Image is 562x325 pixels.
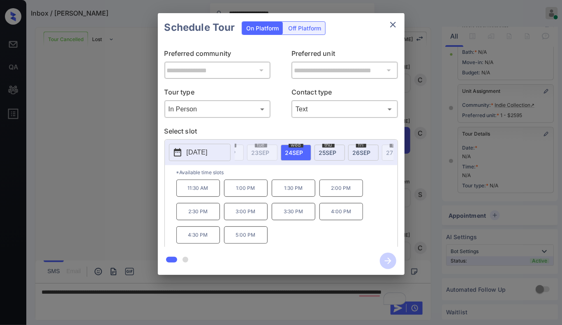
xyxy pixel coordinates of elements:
p: *Available time slots [176,165,398,180]
p: Contact type [291,87,398,100]
div: On Platform [242,22,283,35]
span: 26 SEP [353,149,371,156]
p: 1:30 PM [272,180,315,197]
p: 3:00 PM [224,203,268,220]
div: Off Platform [284,22,325,35]
p: 5:00 PM [224,226,268,244]
p: Preferred unit [291,48,398,62]
p: Tour type [164,87,271,100]
div: Text [294,102,396,116]
p: 3:30 PM [272,203,315,220]
h2: Schedule Tour [158,13,242,42]
p: 4:30 PM [176,226,220,244]
div: date-select [348,145,379,161]
button: [DATE] [169,144,231,161]
span: 24 SEP [285,149,303,156]
div: date-select [281,145,311,161]
span: 25 SEP [319,149,337,156]
span: wed [289,143,303,148]
div: In Person [167,102,269,116]
p: 11:30 AM [176,180,220,197]
p: Preferred community [164,48,271,62]
span: thu [322,143,335,148]
p: 2:00 PM [319,180,363,197]
p: [DATE] [187,148,208,157]
button: close [385,16,401,33]
span: fri [356,143,366,148]
p: Select slot [164,126,398,139]
div: date-select [315,145,345,161]
p: 4:00 PM [319,203,363,220]
p: 1:00 PM [224,180,268,197]
p: 2:30 PM [176,203,220,220]
button: btn-next [375,250,401,272]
